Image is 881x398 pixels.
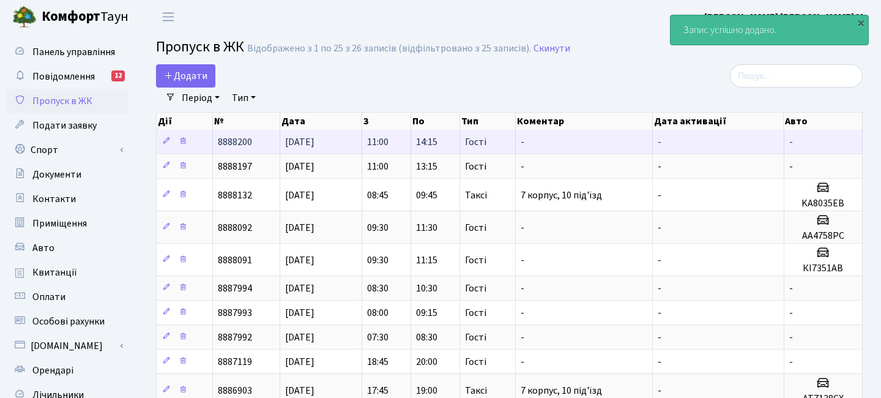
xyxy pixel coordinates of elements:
span: 09:30 [367,253,388,267]
span: 7 корпус, 10 під'їзд [521,189,602,202]
span: 8887992 [218,331,252,344]
th: По [411,113,460,130]
span: [DATE] [285,189,314,202]
div: × [855,17,867,29]
span: Квитанції [32,266,77,279]
div: 12 [111,70,125,81]
a: Тип [227,88,261,108]
button: Переключити навігацію [153,7,184,27]
span: [DATE] [285,355,314,369]
span: - [658,331,661,344]
th: Авто [784,113,863,130]
span: Гості [465,332,486,342]
span: - [658,221,661,235]
input: Пошук... [730,64,863,88]
span: 20:00 [416,355,437,369]
span: - [789,282,793,295]
a: Квитанції [6,260,128,285]
a: [DOMAIN_NAME] [6,334,128,358]
a: Панель управління [6,40,128,64]
span: Приміщення [32,217,87,230]
div: Запис успішно додано. [671,15,868,45]
span: - [521,306,524,320]
span: Гості [465,255,486,265]
span: Панель управління [32,45,115,59]
span: - [658,355,661,369]
span: [DATE] [285,384,314,397]
a: Оплати [6,285,128,309]
span: - [521,355,524,369]
a: Період [177,88,225,108]
th: Дата [280,113,362,130]
a: Особові рахунки [6,309,128,334]
span: 8888197 [218,160,252,173]
span: [DATE] [285,253,314,267]
span: - [658,160,661,173]
h5: АА4758РС [789,230,858,242]
div: Відображено з 1 по 25 з 26 записів (відфільтровано з 25 записів). [247,43,531,54]
span: Особові рахунки [32,315,105,328]
span: - [658,282,661,295]
span: 18:45 [367,355,388,369]
span: Таксі [465,190,487,200]
span: Подати заявку [32,119,97,132]
span: 08:00 [367,306,388,320]
span: - [789,135,793,149]
span: - [658,189,661,202]
span: Додати [164,69,207,83]
h5: КІ7351АВ [789,263,858,274]
a: Документи [6,162,128,187]
span: 09:30 [367,221,388,235]
span: 8887119 [218,355,252,369]
span: 11:00 [367,160,388,173]
a: Орендарі [6,358,128,383]
span: 8888091 [218,253,252,267]
span: Гості [465,137,486,147]
span: [DATE] [285,135,314,149]
span: 8888092 [218,221,252,235]
span: Гості [465,283,486,293]
span: 8888200 [218,135,252,149]
span: 11:00 [367,135,388,149]
span: 09:45 [416,189,437,202]
span: 10:30 [416,282,437,295]
span: 08:45 [367,189,388,202]
span: Документи [32,168,81,181]
span: [DATE] [285,331,314,344]
a: Контакти [6,187,128,211]
span: Гості [465,223,486,233]
span: Гості [465,308,486,318]
span: Таксі [465,386,487,396]
span: Гості [465,357,486,367]
span: 11:15 [416,253,437,267]
span: [DATE] [285,306,314,320]
span: - [521,282,524,295]
span: Орендарі [32,364,73,377]
span: Таун [42,7,128,28]
span: - [789,355,793,369]
span: 14:15 [416,135,437,149]
a: Додати [156,64,215,88]
span: - [658,253,661,267]
a: Повідомлення12 [6,64,128,89]
th: № [213,113,280,130]
span: - [521,331,524,344]
span: - [521,160,524,173]
span: [DATE] [285,160,314,173]
th: Коментар [516,113,653,130]
span: 8887993 [218,306,252,320]
span: Пропуск в ЖК [156,36,244,58]
span: - [521,135,524,149]
span: Повідомлення [32,70,95,83]
span: 08:30 [416,331,437,344]
a: Пропуск в ЖК [6,89,128,113]
a: Скинути [533,43,570,54]
b: Комфорт [42,7,100,26]
span: Авто [32,241,54,255]
th: Тип [460,113,516,130]
a: Подати заявку [6,113,128,138]
b: [PERSON_NAME] [PERSON_NAME] М. [704,10,866,24]
span: 17:45 [367,384,388,397]
th: Дата активації [653,113,784,130]
span: [DATE] [285,221,314,235]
